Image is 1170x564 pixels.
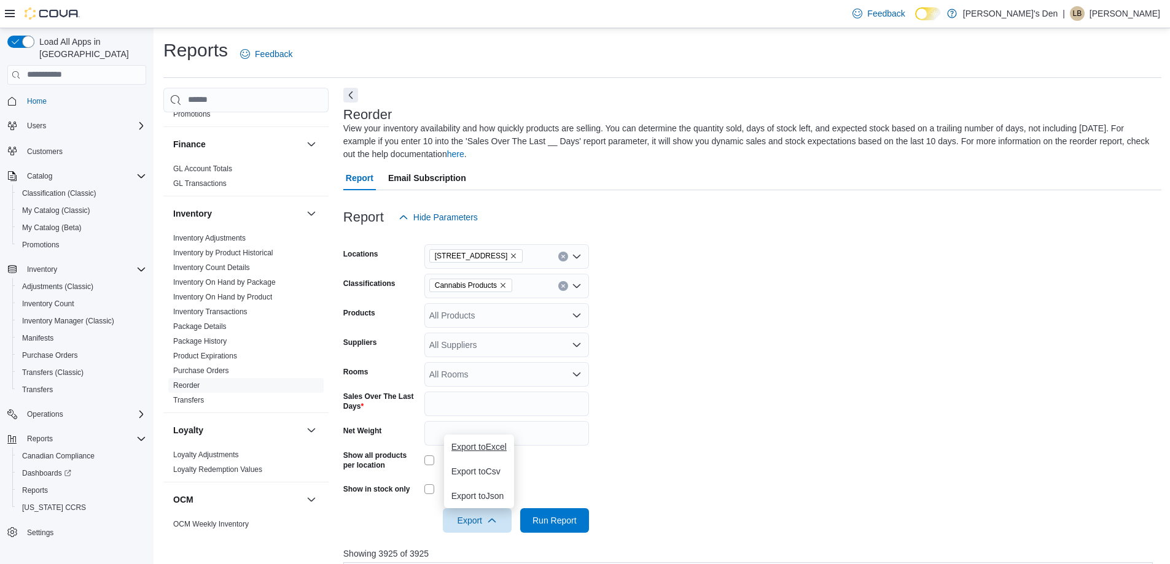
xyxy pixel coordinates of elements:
button: Finance [304,137,319,152]
span: My Catalog (Classic) [22,206,90,215]
label: Sales Over The Last Days [343,392,419,411]
button: Finance [173,138,302,150]
div: View your inventory availability and how quickly products are selling. You can determine the quan... [343,122,1155,161]
span: Inventory Adjustments [173,233,246,243]
span: Promotions [173,109,211,119]
a: Classification (Classic) [17,186,101,201]
span: Manifests [17,331,146,346]
label: Products [343,308,375,318]
span: Package Details [173,322,227,331]
span: LB [1073,6,1082,21]
h1: Reports [163,38,228,63]
span: Manifests [22,333,53,343]
span: Transfers [173,395,204,405]
a: Loyalty Adjustments [173,450,239,459]
button: Remove 740A Fraser Ave from selection in this group [510,252,517,260]
a: Canadian Compliance [17,449,99,463]
button: Inventory [2,261,151,278]
button: Customers [2,142,151,160]
a: Dashboards [17,466,76,481]
a: Feedback [848,1,910,26]
button: Catalog [2,168,151,185]
span: Reports [17,483,146,498]
a: Inventory Manager (Classic) [17,314,119,328]
button: Run Report [520,508,589,533]
button: Operations [22,407,68,422]
button: OCM [304,492,319,507]
button: Transfers (Classic) [12,364,151,381]
span: Reports [27,434,53,444]
button: Open list of options [572,311,582,320]
button: Operations [2,406,151,423]
p: | [1063,6,1065,21]
a: Reports [17,483,53,498]
span: Inventory On Hand by Product [173,292,272,302]
a: Settings [22,525,58,540]
span: Adjustments (Classic) [17,279,146,294]
span: Classification (Classic) [22,188,96,198]
span: Load All Apps in [GEOGRAPHIC_DATA] [34,36,146,60]
span: Feedback [255,48,292,60]
span: OCM Weekly Inventory [173,519,249,529]
span: Promotions [22,240,60,250]
button: Manifests [12,330,151,347]
span: [STREET_ADDRESS] [435,250,508,262]
span: Run Report [532,514,577,527]
div: Loyalty [163,447,329,482]
button: OCM [173,493,302,506]
a: Feedback [235,42,297,66]
span: Transfers [17,382,146,397]
span: Export to Csv [451,466,507,476]
a: Customers [22,144,68,159]
button: Inventory [304,206,319,221]
h3: Inventory [173,207,212,220]
button: My Catalog (Beta) [12,219,151,236]
a: here [447,149,464,159]
input: Dark Mode [915,7,941,20]
a: Adjustments (Classic) [17,279,98,294]
span: Cannabis Products [435,279,497,292]
span: Inventory Transactions [173,307,248,317]
button: Users [22,118,51,133]
label: Net Weight [343,426,381,436]
a: Promotions [17,238,64,252]
a: Inventory by Product Historical [173,249,273,257]
button: Classification (Classic) [12,185,151,202]
span: Operations [27,409,63,419]
div: Lorraine Bazley [1070,6,1085,21]
a: Inventory On Hand by Package [173,278,276,287]
span: Catalog [22,169,146,183]
button: Settings [2,523,151,541]
a: Loyalty Redemption Values [173,465,262,474]
button: Hide Parameters [394,205,483,230]
span: Users [22,118,146,133]
a: Dashboards [12,465,151,482]
button: Open list of options [572,369,582,379]
a: Inventory Count [17,296,79,311]
button: Catalog [22,169,57,183]
a: Inventory Transactions [173,307,248,316]
label: Show in stock only [343,484,410,494]
span: Dark Mode [915,20,916,21]
p: [PERSON_NAME] [1090,6,1160,21]
button: My Catalog (Classic) [12,202,151,219]
button: Purchase Orders [12,347,151,364]
span: Settings [27,528,53,538]
span: Adjustments (Classic) [22,282,93,292]
span: My Catalog (Beta) [22,223,82,233]
a: Purchase Orders [173,366,229,375]
span: My Catalog (Classic) [17,203,146,218]
h3: Loyalty [173,424,203,436]
a: Purchase Orders [17,348,83,363]
button: Reports [2,430,151,447]
a: Package Details [173,322,227,331]
span: Inventory Count [22,299,74,309]
span: GL Account Totals [173,164,232,174]
p: Showing 3925 of 3925 [343,547,1161,560]
span: Report [346,166,373,190]
h3: Reorder [343,107,392,122]
span: Home [22,93,146,109]
a: GL Account Totals [173,164,232,173]
a: My Catalog (Classic) [17,203,95,218]
label: Rooms [343,367,369,377]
